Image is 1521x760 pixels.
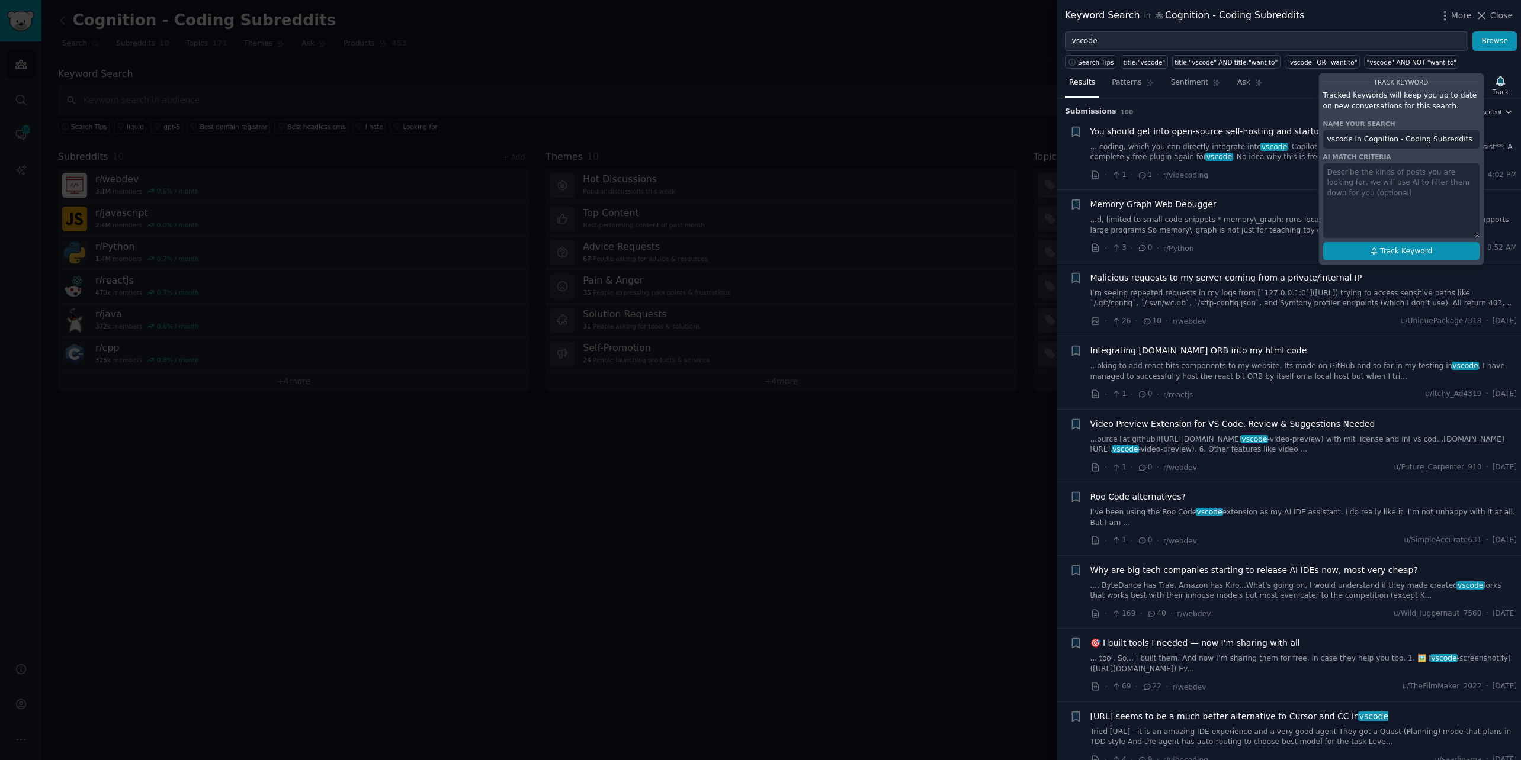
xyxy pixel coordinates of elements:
[1285,55,1360,69] a: "vscode" OR "want to"
[1323,91,1480,111] p: Tracked keywords will keep you up to date on new conversations for this search.
[1090,142,1517,163] a: ... coding, which you can directly integrate intovscode. Copilot supports a number of SOTA models...
[1065,55,1116,69] button: Search Tips
[1233,73,1267,98] a: Ask
[1439,9,1472,22] button: More
[1488,170,1517,181] span: 4:02 PM
[1090,581,1517,601] a: ..., ByteDance has Trae, Amazon has Kiro...What's going on, I would understand if they made creat...
[1111,389,1126,400] span: 1
[1323,120,1480,128] div: Name your search
[1374,79,1429,86] span: Track Keyword
[1137,462,1152,473] span: 0
[1287,58,1357,66] div: "vscode" OR "want to"
[1472,31,1517,51] button: Browse
[1105,169,1107,181] span: ·
[1493,316,1517,327] span: [DATE]
[1380,246,1432,257] span: Track Keyword
[1486,608,1488,619] span: ·
[1163,171,1208,179] span: r/vibecoding
[1493,389,1517,400] span: [DATE]
[1111,535,1126,546] span: 1
[1090,564,1418,577] a: Why are big tech companies starting to release AI IDEs now, most very cheap?
[1131,169,1133,181] span: ·
[1135,681,1138,693] span: ·
[1090,361,1517,382] a: ...oking to add react bits components to my website. Its made on GitHub and so far in my testing ...
[1147,608,1166,619] span: 40
[1137,243,1152,253] span: 0
[1090,272,1362,284] a: Malicious requests to my server coming from a private/internal IP
[1105,388,1107,401] span: ·
[1111,608,1135,619] span: 169
[1090,418,1375,430] a: Video Preview Extension for VS Code. Review & Suggestions Needed
[1111,316,1131,327] span: 26
[1090,125,1426,138] a: You should get into open-source self-hosting and startup programs and save big.
[1090,637,1300,649] a: 🎯 I built tools I needed — now I'm sharing with all
[1111,681,1131,692] span: 69
[1173,683,1206,691] span: r/webdev
[1090,344,1307,357] span: Integrating [DOMAIN_NAME] ORB into my html code
[1090,198,1217,211] a: Memory Graph Web Debugger
[1166,681,1168,693] span: ·
[1490,9,1513,22] span: Close
[1069,78,1095,88] span: Results
[1456,581,1484,590] span: vscode
[1493,88,1509,96] div: Track
[1177,610,1211,618] span: r/webdev
[1163,244,1194,253] span: r/Python
[1364,55,1459,69] a: "vscode" AND NOT "want to"
[1487,243,1517,253] span: 8:52 AM
[1166,315,1168,327] span: ·
[1105,534,1107,547] span: ·
[1090,434,1517,455] a: ...ource [at github]([URL][DOMAIN_NAME]vscode-video-preview) with mit license and in[ vs cod...[D...
[1486,681,1488,692] span: ·
[1171,78,1208,88] span: Sentiment
[1452,362,1480,370] span: vscode
[1142,681,1161,692] span: 22
[1121,55,1168,69] a: title:"vscode"
[1137,170,1152,181] span: 1
[1090,710,1389,723] span: [URL] seems to be a much better alternative to Cursor and CC in
[1175,58,1278,66] div: title:"vscode" AND title:"want to"
[1323,153,1480,161] div: AI match criteria
[1493,535,1517,546] span: [DATE]
[1157,461,1159,474] span: ·
[1401,316,1482,327] span: u/UniquePackage7318
[1488,73,1513,98] button: Track
[1108,73,1158,98] a: Patterns
[1430,654,1458,662] span: vscode
[1124,58,1166,66] div: title:"vscode"
[1358,711,1390,721] span: vscode
[1090,653,1517,674] a: ... tool. So... I built them. And now I’m sharing them for free, in case they help you too. 1. 🖼 ...
[1065,73,1099,98] a: Results
[1323,242,1480,261] button: Track Keyword
[1402,681,1481,692] span: u/TheFilmMaker_2022
[1135,315,1138,327] span: ·
[1111,243,1126,253] span: 3
[1237,78,1250,88] span: Ask
[1260,143,1288,151] span: vscode
[1323,130,1480,149] input: Name this search
[1111,170,1126,181] span: 1
[1475,9,1513,22] button: Close
[1121,108,1134,115] span: 100
[1090,491,1186,503] a: Roo Code alternatives?
[1065,107,1116,117] span: Submission s
[1131,534,1133,547] span: ·
[1366,58,1456,66] div: "vscode" AND NOT "want to"
[1112,445,1140,453] span: vscode
[1163,537,1197,545] span: r/webdev
[1157,169,1159,181] span: ·
[1196,508,1224,516] span: vscode
[1065,8,1304,23] div: Keyword Search Cognition - Coding Subreddits
[1131,388,1133,401] span: ·
[1451,9,1472,22] span: More
[1105,242,1107,255] span: ·
[1105,681,1107,693] span: ·
[1157,242,1159,255] span: ·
